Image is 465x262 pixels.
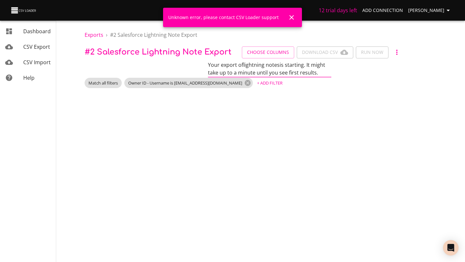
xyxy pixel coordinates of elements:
span: CSV Import [23,59,51,66]
span: Owner ID - Username is [EMAIL_ADDRESS][DOMAIN_NAME] [124,80,246,86]
button: + Add Filter [255,78,284,88]
span: # 2 Salesforce Lightning note Export [110,31,197,38]
button: Close [284,10,299,25]
li: › [106,31,108,39]
span: [PERSON_NAME] [408,6,452,15]
h6: 12 trial days left [319,6,357,15]
span: + Add Filter [257,79,283,87]
a: Unknown error, please contact CSV Loader support [168,14,279,20]
button: Choose Columns [242,46,294,58]
a: Exports [85,31,103,38]
div: Match all filters [85,78,122,88]
span: Help [23,74,35,81]
span: Choose Columns [247,48,289,56]
div: Open Intercom Messenger [443,240,459,256]
button: [PERSON_NAME] [406,5,455,16]
span: # 2 Salesforce Lightning note Export [85,48,232,56]
a: Add Connection [360,5,406,16]
span: Add Connection [362,6,403,15]
span: CSV Export [23,43,50,50]
span: Dashboard [23,28,51,35]
div: Owner ID - Username is [EMAIL_ADDRESS][DOMAIN_NAME] [124,78,253,88]
span: Match all filters [85,80,122,86]
img: CSV Loader [10,6,37,15]
span: Your export of lightning notes is starting. It might take up to a minute until you see first resu... [208,61,325,76]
